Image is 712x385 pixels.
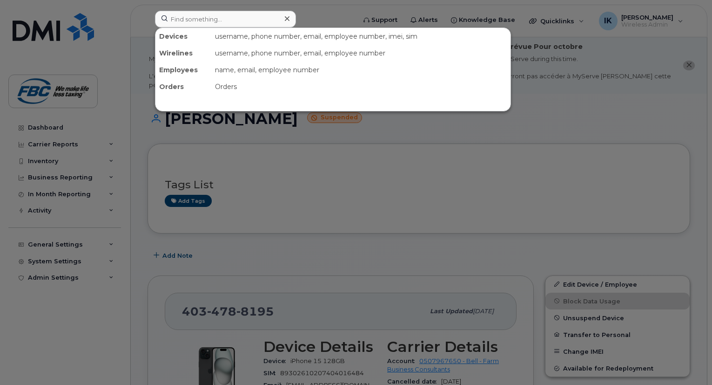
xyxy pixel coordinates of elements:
[211,45,510,62] div: username, phone number, email, employee number
[155,28,211,45] div: Devices
[155,62,211,78] div: Employees
[211,78,510,95] div: Orders
[211,62,510,78] div: name, email, employee number
[155,78,211,95] div: Orders
[155,45,211,62] div: Wirelines
[211,28,510,45] div: username, phone number, email, employee number, imei, sim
